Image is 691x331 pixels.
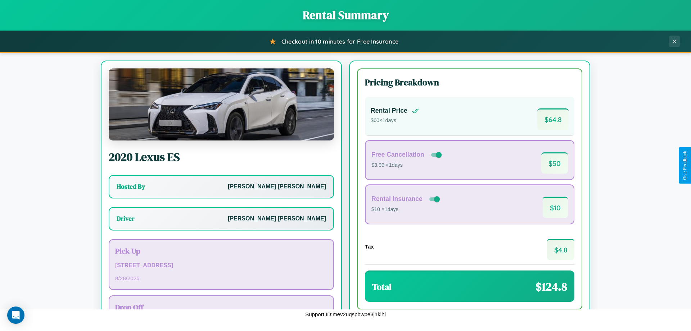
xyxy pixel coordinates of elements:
[365,243,374,250] h4: Tax
[371,195,423,203] h4: Rental Insurance
[281,38,398,45] span: Checkout in 10 minutes for Free Insurance
[305,309,385,319] p: Support ID: mev2uqspbwpe3j1kihi
[115,260,328,271] p: [STREET_ADDRESS]
[228,214,326,224] p: [PERSON_NAME] [PERSON_NAME]
[371,205,441,214] p: $10 × 1 days
[537,108,569,130] span: $ 64.8
[115,302,328,312] h3: Drop Off
[365,76,574,88] h3: Pricing Breakdown
[371,107,407,115] h4: Rental Price
[7,307,24,324] div: Open Intercom Messenger
[682,151,687,180] div: Give Feedback
[228,182,326,192] p: [PERSON_NAME] [PERSON_NAME]
[547,239,574,260] span: $ 4.8
[541,152,568,174] span: $ 50
[115,273,328,283] p: 8 / 28 / 2025
[109,149,334,165] h2: 2020 Lexus ES
[7,7,684,23] h1: Rental Summary
[371,151,424,158] h4: Free Cancellation
[117,182,145,191] h3: Hosted By
[371,116,419,125] p: $ 60 × 1 days
[115,246,328,256] h3: Pick Up
[371,161,443,170] p: $3.99 × 1 days
[109,68,334,140] img: Lexus ES
[117,214,135,223] h3: Driver
[372,281,392,293] h3: Total
[536,279,567,295] span: $ 124.8
[543,197,568,218] span: $ 10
